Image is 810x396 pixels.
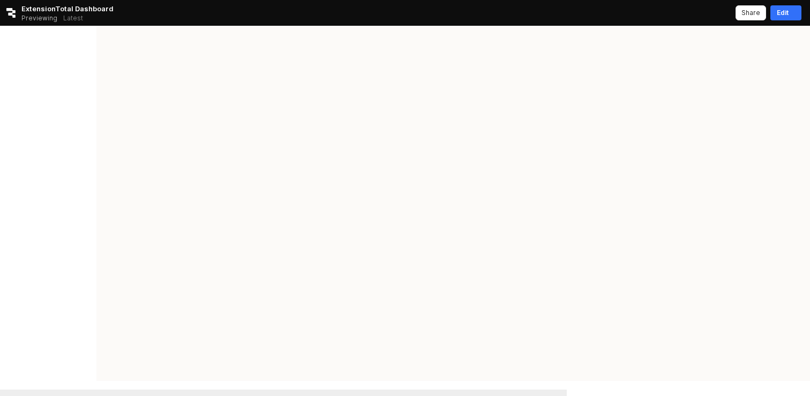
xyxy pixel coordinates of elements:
button: Add app to favorites [118,3,129,14]
button: Releases and History [57,11,89,26]
button: Share app [736,5,766,20]
div: Previewing Latest [21,11,89,26]
p: Share [741,9,760,17]
span: ExtensionTotal Dashboard [21,3,114,14]
span: Previewing [21,13,57,24]
button: Edit [770,5,801,20]
p: Latest [63,14,83,23]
